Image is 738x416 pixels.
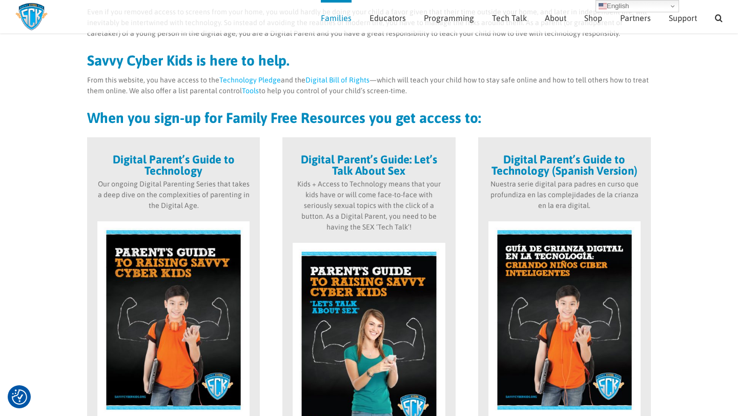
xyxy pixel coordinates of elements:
p: Our ongoing Digital Parenting Series that takes a deep dive on the complexities of parenting in t... [97,179,250,211]
a: Tools [242,87,259,95]
span: Support [669,14,697,22]
a: Digital Bill of Rights [305,76,370,84]
img: en [599,2,607,10]
span: Partners [620,14,651,22]
strong: When you sign-up for Family Free Resources you get access to: [87,110,481,126]
p: Nuestra serie digital para padres en curso que profundiza en las complejidades de la crianza en l... [488,179,641,211]
strong: Digital Parent’s Guide to Technology [113,153,235,177]
span: Shop [584,14,602,22]
span: Families [321,14,352,22]
button: Consent Preferences [12,389,27,405]
p: Kids + Access to Technology means that your kids have or will come face-to-face with seriously se... [293,179,445,233]
strong: Digital Parent’s Guide: Let’s Talk About Sex [301,153,437,177]
span: Educators [370,14,406,22]
span: Tech Talk [492,14,527,22]
span: About [545,14,566,22]
p: From this website, you have access to the and the —which will teach your child how to stay safe o... [87,75,651,96]
img: Revisit consent button [12,389,27,405]
img: Savvy Cyber Kids Logo [15,3,48,31]
span: Programming [424,14,474,22]
h2: Savvy Cyber Kids is here to help. [87,53,651,68]
strong: Digital Parent’s Guide to Technology (Spanish Version) [491,153,638,177]
a: Technology Pledge [219,76,281,84]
